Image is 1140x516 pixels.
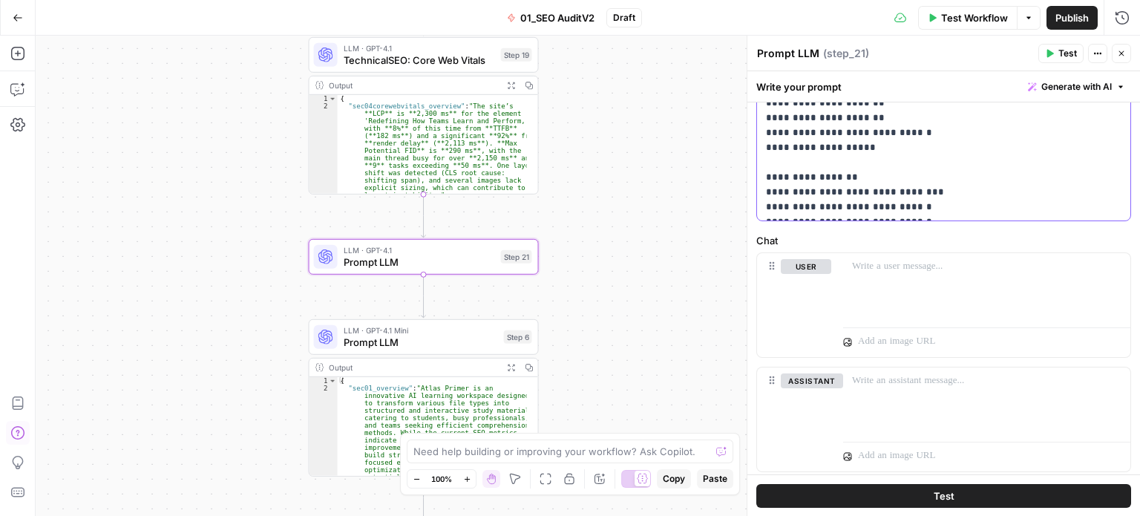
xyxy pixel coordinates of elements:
[309,377,338,385] div: 1
[344,335,498,350] span: Prompt LLM
[309,239,539,275] div: LLM · GPT-4.1Prompt LLMStep 21
[344,53,495,68] span: TechnicalSEO: Core Web Vitals
[757,368,831,471] div: assistant
[918,6,1017,30] button: Test Workflow
[1041,80,1112,94] span: Generate with AI
[344,255,495,270] span: Prompt LLM
[498,6,603,30] button: 01_SEO AuditV2
[329,79,498,91] div: Output
[1038,44,1084,63] button: Test
[501,250,532,264] div: Step 21
[309,37,539,195] div: LLM · GPT-4.1TechnicalSEO: Core Web VitalsStep 19Output{ "sec04corewebvitals_overview":"The site’...
[309,95,338,102] div: 1
[747,71,1140,102] div: Write your prompt
[934,488,954,503] span: Test
[756,233,1131,248] label: Chat
[1055,10,1089,25] span: Publish
[757,46,819,61] textarea: Prompt LLM
[309,102,338,199] div: 2
[781,373,843,388] button: assistant
[823,46,869,61] span: ( step_21 )
[1058,47,1077,60] span: Test
[756,483,1131,507] button: Test
[344,42,495,54] span: LLM · GPT-4.1
[329,95,337,102] span: Toggle code folding, rows 1 through 6
[697,469,733,489] button: Paste
[520,10,594,25] span: 01_SEO AuditV2
[1022,77,1131,97] button: Generate with AI
[504,330,532,344] div: Step 6
[329,377,337,385] span: Toggle code folding, rows 1 through 3
[422,274,426,317] g: Edge from step_21 to step_6
[329,362,498,373] div: Output
[309,319,539,477] div: LLM · GPT-4.1 MiniPrompt LLMStep 6Output{ "sec01_overview":"Atlas Primer is an innovative AI lear...
[344,244,495,256] span: LLM · GPT-4.1
[431,473,452,485] span: 100%
[422,194,426,237] g: Edge from step_19 to step_21
[613,11,635,25] span: Draft
[703,472,727,486] span: Paste
[657,469,691,489] button: Copy
[781,259,831,274] button: user
[501,48,532,62] div: Step 19
[757,253,831,357] div: user
[344,324,498,336] span: LLM · GPT-4.1 Mini
[1046,6,1098,30] button: Publish
[941,10,1008,25] span: Test Workflow
[663,472,685,486] span: Copy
